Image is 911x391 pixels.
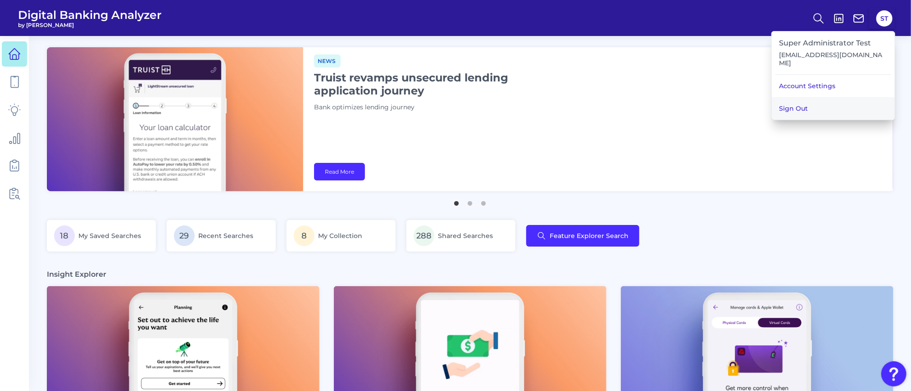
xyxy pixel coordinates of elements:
button: Feature Explorer Search [526,225,639,247]
button: 3 [479,197,488,206]
button: Sign Out [772,97,895,120]
button: ST [876,10,893,27]
a: 288Shared Searches [406,220,515,252]
img: bannerImg [47,47,303,191]
p: [EMAIL_ADDRESS][DOMAIN_NAME] [779,51,888,67]
a: Account Settings [772,75,895,97]
button: 1 [452,197,461,206]
span: 288 [414,225,434,246]
span: 18 [54,225,75,246]
a: 18My Saved Searches [47,220,156,252]
span: My Saved Searches [78,232,141,240]
span: 29 [174,225,195,246]
span: My Collection [318,232,362,240]
a: Read More [314,163,365,180]
span: 8 [294,225,314,246]
a: News [314,56,341,65]
a: 8My Collection [287,220,396,252]
h3: Super Administrator Test [779,39,888,47]
h1: Truist revamps unsecured lending application journey [314,71,539,97]
p: Bank optimizes lending journey [314,103,539,112]
span: Shared Searches [438,232,493,240]
a: 29Recent Searches [167,220,276,252]
span: by [PERSON_NAME] [18,22,162,28]
span: News [314,54,341,67]
span: Feature Explorer Search [550,232,629,239]
span: Recent Searches [198,232,253,240]
button: 2 [465,197,474,206]
span: Digital Banking Analyzer [18,8,162,22]
h3: Insight Explorer [47,270,106,279]
button: Open Resource Center [881,361,906,387]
